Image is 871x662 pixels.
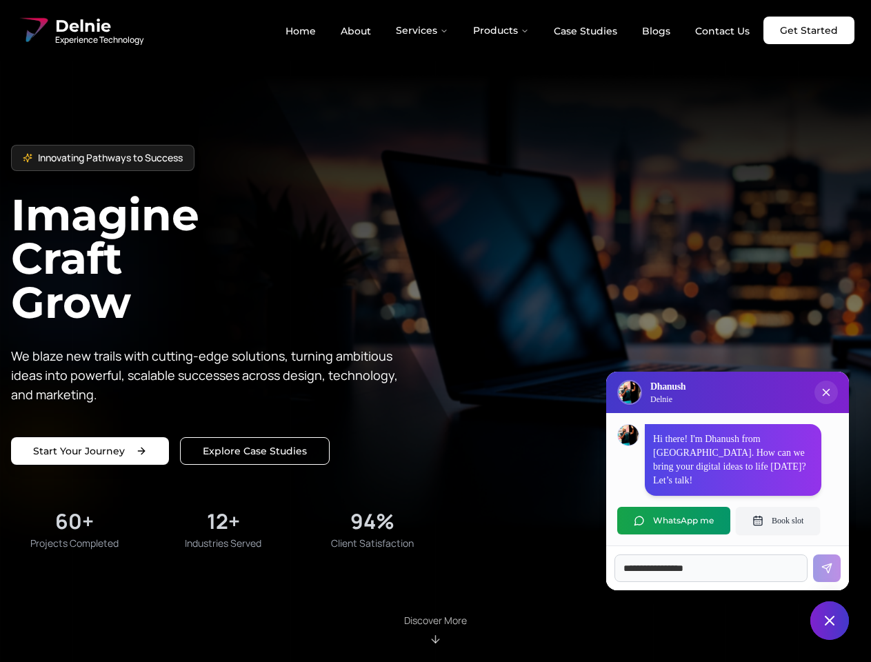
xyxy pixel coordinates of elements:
img: Delnie Logo [619,381,641,403]
h3: Dhanush [650,380,685,394]
h1: Imagine Craft Grow [11,193,436,323]
nav: Main [274,17,761,44]
button: Book slot [736,507,820,534]
p: Delnie [650,394,685,405]
a: Delnie Logo Full [17,14,143,47]
a: Blogs [631,19,681,43]
a: Contact Us [684,19,761,43]
div: 94% [350,509,394,534]
a: Explore our solutions [180,437,330,465]
button: WhatsApp me [617,507,730,534]
img: Dhanush [618,425,639,445]
span: Client Satisfaction [331,536,414,550]
div: Scroll to About section [404,614,467,645]
a: Home [274,19,327,43]
p: Discover More [404,614,467,628]
span: Delnie [55,15,143,37]
button: Close chat [810,601,849,640]
span: Projects Completed [30,536,119,550]
button: Products [462,17,540,44]
p: Hi there! I'm Dhanush from [GEOGRAPHIC_DATA]. How can we bring your digital ideas to life [DATE]?... [653,432,813,488]
a: About [330,19,382,43]
a: Case Studies [543,19,628,43]
button: Services [385,17,459,44]
div: 12+ [207,509,240,534]
span: Industries Served [185,536,261,550]
img: Delnie Logo [17,14,50,47]
p: We blaze new trails with cutting-edge solutions, turning ambitious ideas into powerful, scalable ... [11,346,408,404]
button: Close chat popup [814,381,838,404]
a: Start your project with us [11,437,169,465]
a: Get Started [763,17,854,44]
div: 60+ [55,509,94,534]
span: Innovating Pathways to Success [38,151,183,165]
span: Experience Technology [55,34,143,46]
